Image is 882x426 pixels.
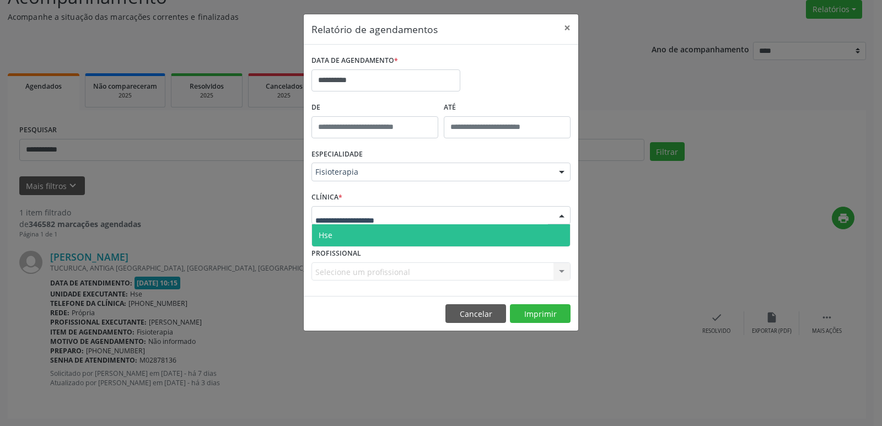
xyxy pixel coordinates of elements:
[311,22,438,36] h5: Relatório de agendamentos
[311,245,361,262] label: PROFISSIONAL
[315,166,548,177] span: Fisioterapia
[556,14,578,41] button: Close
[444,99,571,116] label: ATÉ
[510,304,571,323] button: Imprimir
[319,230,332,240] span: Hse
[445,304,506,323] button: Cancelar
[311,146,363,163] label: ESPECIALIDADE
[311,99,438,116] label: De
[311,189,342,206] label: CLÍNICA
[311,52,398,69] label: DATA DE AGENDAMENTO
